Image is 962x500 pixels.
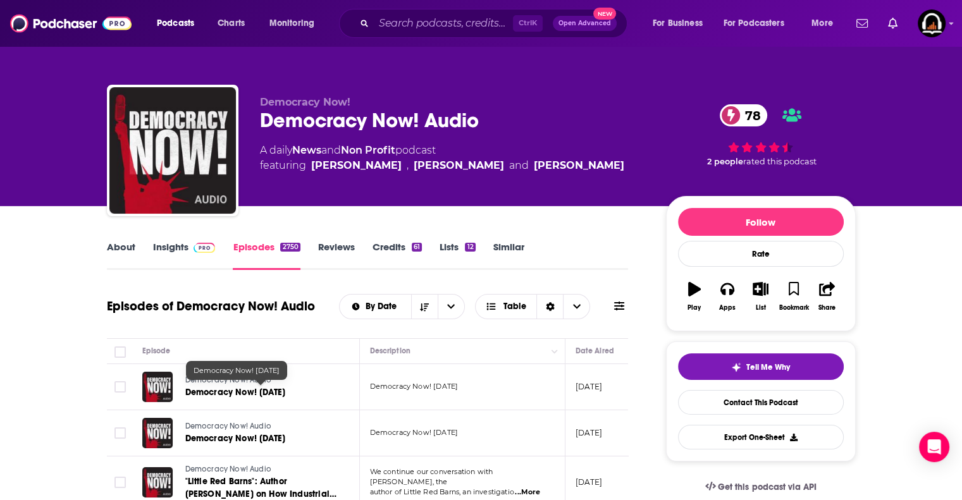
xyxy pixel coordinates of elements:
button: open menu [803,13,849,34]
a: Democracy Now! [DATE] [185,386,336,399]
span: Tell Me Why [746,362,790,372]
a: Episodes2750 [233,241,300,270]
button: tell me why sparkleTell Me Why [678,353,844,380]
div: Share [818,304,836,312]
button: List [744,274,777,319]
div: Apps [719,304,736,312]
button: Column Actions [547,344,562,359]
button: open menu [438,295,464,319]
div: List [756,304,766,312]
a: InsightsPodchaser Pro [153,241,216,270]
span: Logged in as kpunia [918,9,946,37]
a: Reviews [318,241,355,270]
div: A daily podcast [260,143,624,173]
span: Toggle select row [114,427,126,439]
span: New [593,8,616,20]
button: Follow [678,208,844,236]
span: , [407,158,409,173]
span: Podcasts [157,15,194,32]
a: 78 [720,104,767,126]
span: Table [503,302,526,311]
span: Ctrl K [513,15,543,32]
a: Similar [493,241,524,270]
button: Bookmark [777,274,810,319]
a: Democracy Now! [DATE] [185,432,336,445]
h2: Choose List sort [339,294,465,319]
span: Open Advanced [558,20,611,27]
div: Bookmark [779,304,808,312]
a: Democracy Now! Audio [185,421,336,432]
a: Show notifications dropdown [883,13,903,34]
p: [DATE] [576,477,603,487]
span: Democracy Now! [DATE] [370,428,459,437]
button: Play [678,274,711,319]
input: Search podcasts, credits, & more... [374,13,513,34]
span: Democracy Now! [DATE] [370,382,459,391]
span: By Date [366,302,401,311]
img: Democracy Now! Audio [109,87,236,214]
span: ...More [515,487,540,497]
a: Non Profit [341,144,395,156]
img: User Profile [918,9,946,37]
span: featuring [260,158,624,173]
span: Monitoring [269,15,314,32]
span: Democracy Now! [DATE] [194,366,280,375]
span: For Podcasters [724,15,784,32]
span: author of Little Red Barns, an investigatio [370,487,514,496]
a: News [292,144,321,156]
a: About [107,241,135,270]
div: Play [688,304,701,312]
img: Podchaser Pro [194,243,216,253]
span: and [509,158,529,173]
h1: Episodes of Democracy Now! Audio [107,298,315,314]
span: rated this podcast [743,157,817,166]
a: Juan González [414,158,504,173]
button: open menu [340,302,411,311]
button: Apps [711,274,744,319]
div: Sort Direction [536,295,563,319]
button: Sort Direction [411,295,438,319]
span: 78 [732,104,767,126]
span: Toggle select row [114,381,126,393]
a: Charts [209,13,252,34]
img: tell me why sparkle [731,362,741,372]
span: Democracy Now! [260,96,350,108]
span: and [321,144,341,156]
a: Amy Goodman [311,158,402,173]
button: Open AdvancedNew [553,16,617,31]
span: Democracy Now! [DATE] [185,387,286,398]
span: Democracy Now! Audio [185,465,271,473]
div: 78 2 peoplerated this podcast [666,96,856,174]
div: 2750 [280,243,300,252]
button: open menu [715,13,803,34]
a: Credits61 [373,241,422,270]
span: More [811,15,833,32]
p: [DATE] [576,381,603,392]
button: open menu [148,13,211,34]
a: Show notifications dropdown [851,13,873,34]
button: open menu [644,13,718,34]
div: Date Aired [576,343,614,358]
span: Democracy Now! [DATE] [185,433,286,444]
span: 2 people [707,157,743,166]
a: Lists12 [440,241,475,270]
div: 12 [465,243,475,252]
span: Get this podcast via API [718,482,816,492]
a: Contact This Podcast [678,390,844,415]
span: Charts [218,15,245,32]
button: Choose View [475,294,591,319]
div: 61 [412,243,422,252]
a: Nermeen Shaikh [534,158,624,173]
div: Description [370,343,410,358]
div: Episode [142,343,171,358]
img: Podchaser - Follow, Share and Rate Podcasts [10,11,132,35]
button: Share [810,274,843,319]
div: Rate [678,241,844,267]
button: Show profile menu [918,9,946,37]
span: Democracy Now! Audio [185,375,271,384]
span: Democracy Now! Audio [185,422,271,430]
div: Search podcasts, credits, & more... [351,9,639,38]
p: [DATE] [576,427,603,438]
